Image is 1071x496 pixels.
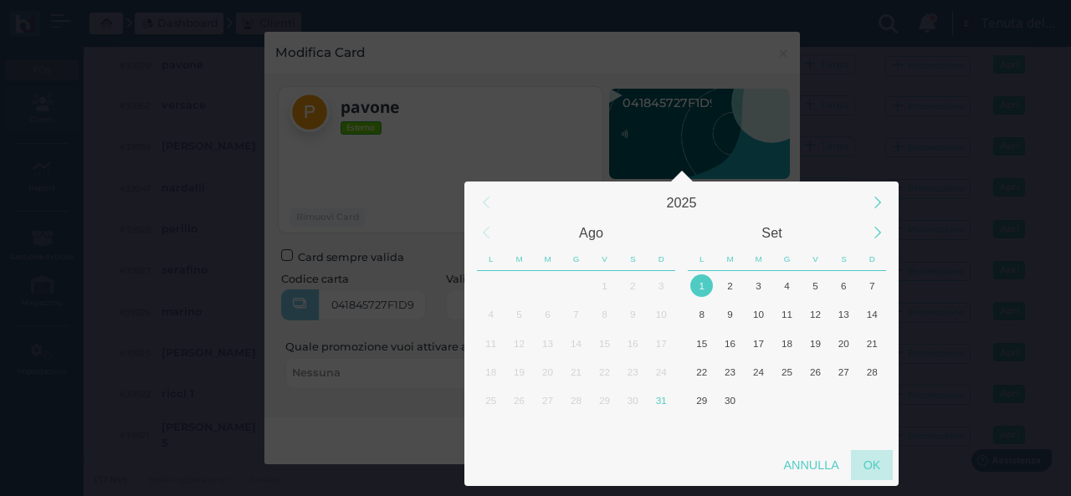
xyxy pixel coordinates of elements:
[468,185,504,221] div: Previous Year
[618,329,647,357] div: Sabato, Agosto 16
[536,332,559,355] div: 13
[747,360,770,383] div: 24
[690,274,713,297] div: 1
[650,303,673,325] div: 10
[745,248,773,271] div: Mercoledì
[565,332,587,355] div: 14
[745,300,773,329] div: Mercoledì, Settembre 10
[647,386,675,415] div: Oggi, Domenica, Agosto 31
[562,357,591,386] div: Giovedì, Agosto 21
[647,329,675,357] div: Domenica, Agosto 17
[801,329,829,357] div: Venerdì, Settembre 19
[534,386,562,415] div: Mercoledì, Agosto 27
[565,360,587,383] div: 21
[590,329,618,357] div: Venerdì, Agosto 15
[622,303,644,325] div: 9
[776,332,798,355] div: 18
[745,357,773,386] div: Mercoledì, Settembre 24
[622,332,644,355] div: 16
[833,274,855,297] div: 6
[716,300,745,329] div: Martedì, Settembre 9
[833,303,855,325] div: 13
[804,360,827,383] div: 26
[468,215,504,251] div: Previous Month
[505,248,534,271] div: Martedì
[773,357,802,386] div: Giovedì, Settembre 25
[859,185,895,221] div: Next Year
[562,271,591,299] div: Giovedì, Luglio 31
[565,389,587,412] div: 28
[690,360,713,383] div: 22
[618,386,647,415] div: Sabato, Agosto 30
[590,415,618,443] div: Venerdì, Settembre 5
[747,303,770,325] div: 10
[858,329,886,357] div: Domenica, Settembre 21
[647,271,675,299] div: Domenica, Agosto 3
[773,248,802,271] div: Giovedì
[618,248,647,271] div: Sabato
[479,303,502,325] div: 4
[688,248,716,271] div: Lunedì
[505,329,534,357] div: Martedì, Agosto 12
[593,274,616,297] div: 1
[747,332,770,355] div: 17
[622,389,644,412] div: 30
[647,357,675,386] div: Domenica, Agosto 24
[477,386,505,415] div: Lunedì, Agosto 25
[833,332,855,355] div: 20
[688,386,716,415] div: Lunedì, Settembre 29
[618,271,647,299] div: Sabato, Agosto 2
[562,329,591,357] div: Giovedì, Agosto 14
[745,329,773,357] div: Mercoledì, Settembre 17
[745,386,773,415] div: Mercoledì, Ottobre 1
[505,271,534,299] div: Martedì, Luglio 29
[688,271,716,299] div: Lunedì, Settembre 1
[479,332,502,355] div: 11
[719,360,741,383] div: 23
[505,386,534,415] div: Martedì, Agosto 26
[716,415,745,443] div: Martedì, Ottobre 7
[534,357,562,386] div: Mercoledì, Agosto 20
[501,187,863,217] div: 2025
[650,389,673,412] div: 31
[716,248,745,271] div: Martedì
[773,415,802,443] div: Giovedì, Ottobre 9
[829,248,858,271] div: Sabato
[477,415,505,443] div: Lunedì, Settembre 1
[861,274,884,297] div: 7
[861,303,884,325] div: 14
[562,300,591,329] div: Giovedì, Agosto 7
[562,248,591,271] div: Giovedì
[802,248,830,271] div: Venerdì
[858,415,886,443] div: Domenica, Ottobre 12
[829,386,858,415] div: Sabato, Ottobre 4
[851,450,893,480] div: OK
[622,274,644,297] div: 2
[688,300,716,329] div: Lunedì, Settembre 8
[776,274,798,297] div: 4
[858,386,886,415] div: Domenica, Ottobre 5
[719,274,741,297] div: 2
[804,332,827,355] div: 19
[690,303,713,325] div: 8
[745,271,773,299] div: Mercoledì, Settembre 3
[719,389,741,412] div: 30
[858,300,886,329] div: Domenica, Settembre 14
[716,386,745,415] div: Martedì, Settembre 30
[508,332,530,355] div: 12
[591,248,619,271] div: Venerdì
[534,271,562,299] div: Mercoledì, Luglio 30
[590,300,618,329] div: Venerdì, Agosto 8
[534,248,562,271] div: Mercoledì
[505,300,534,329] div: Martedì, Agosto 5
[647,248,675,271] div: Domenica
[776,360,798,383] div: 25
[477,248,505,271] div: Lunedì
[773,386,802,415] div: Giovedì, Ottobre 2
[508,360,530,383] div: 19
[534,300,562,329] div: Mercoledì, Agosto 6
[859,215,895,251] div: Next Month
[719,332,741,355] div: 16
[562,386,591,415] div: Giovedì, Agosto 28
[829,415,858,443] div: Sabato, Ottobre 11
